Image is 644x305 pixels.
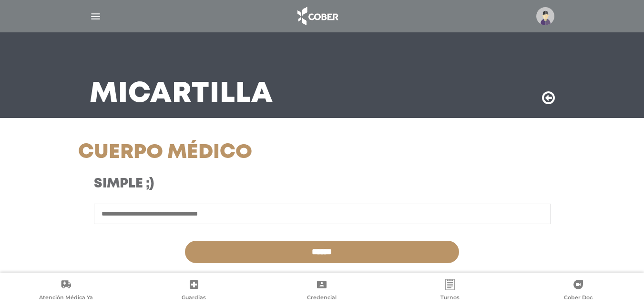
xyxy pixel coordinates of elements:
img: Cober_menu-lines-white.svg [90,10,102,22]
a: Guardias [130,279,258,303]
h1: Cuerpo Médico [78,141,399,165]
a: Credencial [258,279,386,303]
span: Atención Médica Ya [39,294,93,303]
a: Cober Doc [514,279,642,303]
img: logo_cober_home-white.png [292,5,342,28]
a: Turnos [386,279,514,303]
span: Credencial [307,294,337,303]
h3: Mi Cartilla [90,82,273,107]
a: Atención Médica Ya [2,279,130,303]
span: Guardias [182,294,206,303]
img: profile-placeholder.svg [536,7,554,25]
span: Cober Doc [564,294,593,303]
h3: Simple ;) [94,176,383,192]
span: Turnos [440,294,460,303]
